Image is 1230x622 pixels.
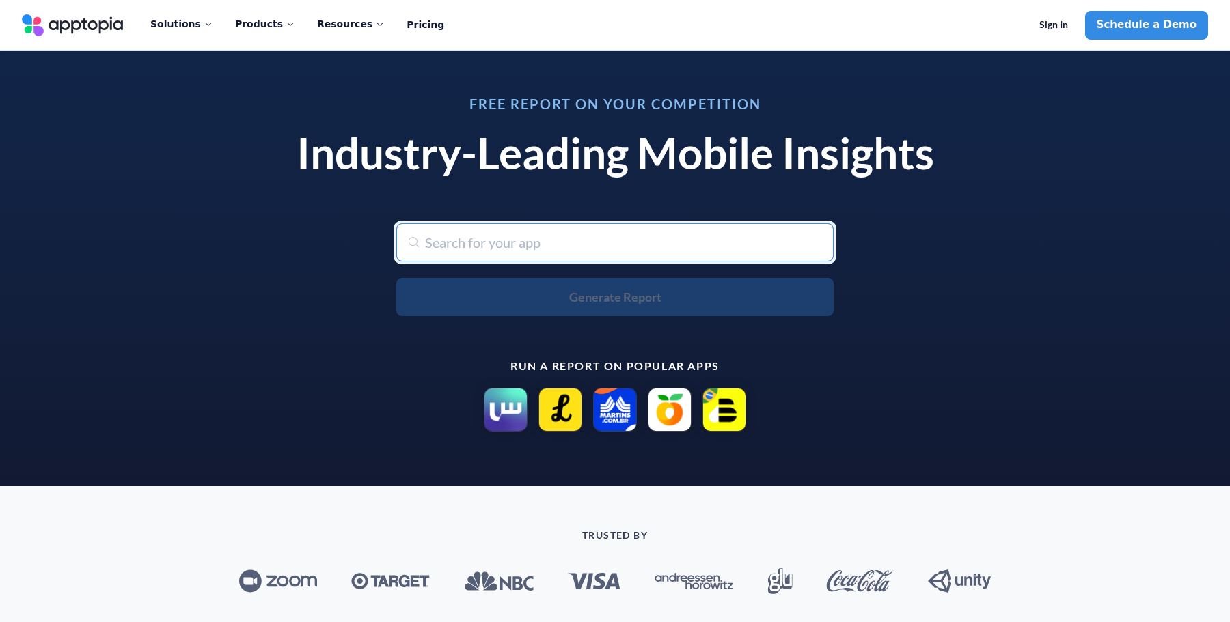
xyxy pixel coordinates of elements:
[407,11,444,40] a: Pricing
[1039,19,1068,31] span: Sign In
[1028,11,1080,40] a: Sign In
[538,388,582,432] img: LIVSHO – Live Shopping app icon
[655,573,733,590] img: Andreessen_Horowitz_new_logo.svg
[1085,11,1208,40] a: Schedule a Demo
[702,388,746,432] img: Parceiro BEES Brasil icon
[351,573,430,590] img: Target_logo.svg
[280,97,950,111] h3: Free Report on Your Competition
[317,10,385,38] div: Resources
[150,10,213,38] div: Solutions
[484,388,528,432] img: Siin - سين icon
[568,573,620,589] img: Visa_Inc._logo.svg
[928,569,991,593] img: Unity_Technologies_logo.svg
[235,10,295,38] div: Products
[123,530,1107,541] p: TRUSTED BY
[463,571,534,591] img: NBC_logo.svg
[648,388,692,432] img: Frubana icon
[280,127,950,180] h1: Industry-Leading Mobile Insights
[396,223,834,261] input: Search for your app
[826,570,894,592] img: Coca-Cola_logo.svg
[593,388,637,432] img: Martins Atacado Online icon
[767,568,793,594] img: Glu_Mobile_logo.svg
[239,569,317,593] img: Zoom_logo.svg
[280,360,950,372] p: Run a report on popular apps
